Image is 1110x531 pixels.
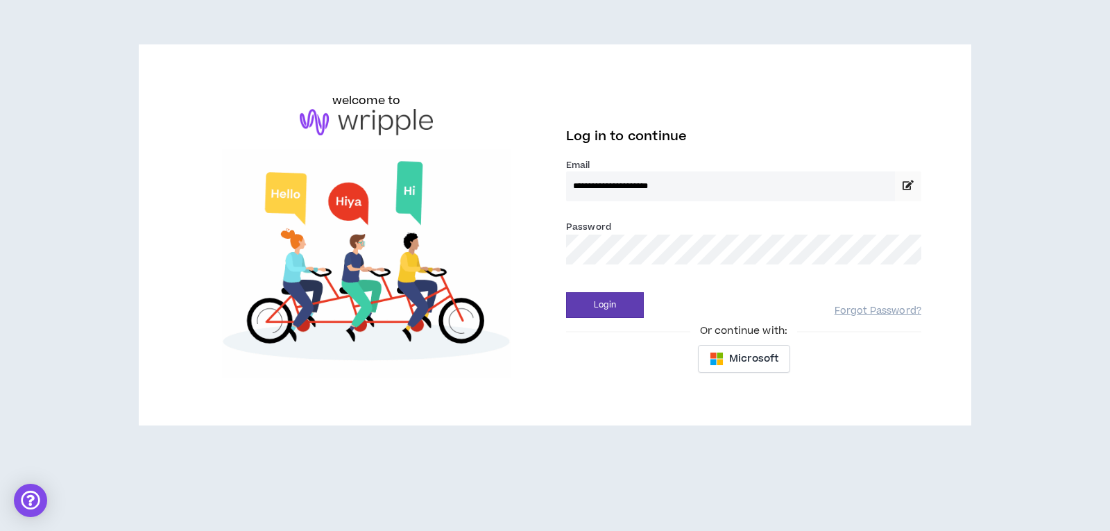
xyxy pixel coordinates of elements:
[566,128,687,145] span: Log in to continue
[189,149,544,378] img: Welcome to Wripple
[566,221,611,233] label: Password
[332,92,401,109] h6: welcome to
[698,345,790,373] button: Microsoft
[14,484,47,517] div: Open Intercom Messenger
[566,292,644,318] button: Login
[566,159,921,171] label: Email
[300,109,433,135] img: logo-brand.png
[690,323,797,339] span: Or continue with:
[835,305,921,318] a: Forgot Password?
[729,351,778,366] span: Microsoft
